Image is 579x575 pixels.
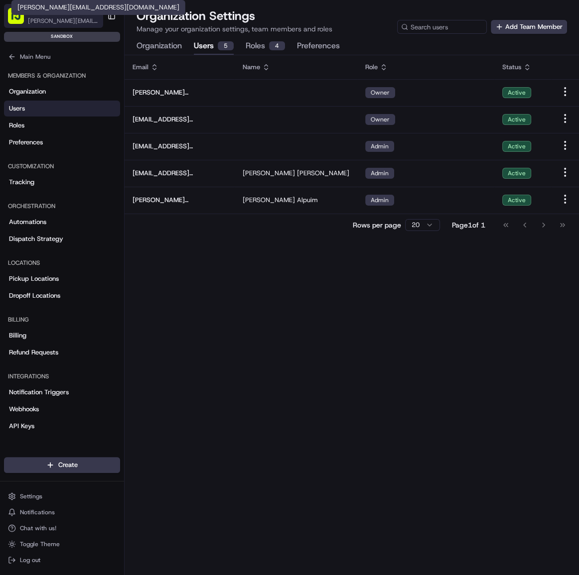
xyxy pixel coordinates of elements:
div: Status [502,63,543,72]
p: Rows per page [353,220,401,230]
img: Nash [10,10,30,30]
span: Alpuim [297,196,318,205]
a: Request Logs [4,435,120,451]
span: Users [9,104,25,113]
button: Log out [4,553,120,567]
div: Active [502,168,531,179]
span: Pylon [99,169,121,176]
a: Dispatch Strategy [4,231,120,247]
span: Notifications [20,508,55,516]
a: Webhooks [4,401,120,417]
div: Email [133,63,227,72]
div: Page 1 of 1 [452,220,485,230]
a: Pickup Locations [4,271,120,287]
a: Tracking [4,174,120,190]
div: Billing [4,312,120,328]
span: Log out [20,556,40,564]
span: [EMAIL_ADDRESS][DOMAIN_NAME] [133,142,227,151]
span: Roles [9,121,24,130]
button: [PERSON_NAME][EMAIL_ADDRESS][DOMAIN_NAME] [28,17,99,25]
a: Roles [4,117,120,133]
span: Request Logs [9,439,49,448]
span: Settings [20,492,42,500]
div: Active [502,141,531,152]
div: 5 [218,41,234,50]
p: Welcome 👋 [10,40,181,56]
a: 💻API Documentation [80,140,164,158]
a: 📗Knowledge Base [6,140,80,158]
span: Pickup Locations [9,274,59,283]
a: Dropoff Locations [4,288,120,304]
span: API Documentation [94,144,160,154]
a: Automations [4,214,120,230]
input: Search users [397,20,487,34]
span: Automations [9,218,46,227]
div: Active [502,87,531,98]
span: Chat with us! [20,524,56,532]
div: Admin [365,168,394,179]
h1: Organization Settings [137,8,332,24]
span: API Keys [9,422,34,431]
div: Locations [4,255,120,271]
div: Active [502,195,531,206]
span: Organization [9,87,46,96]
div: Active [502,114,531,125]
button: Main Menu [4,50,120,64]
div: Admin [365,195,394,206]
button: Users [194,38,234,55]
span: Tracking [9,178,34,187]
a: Billing [4,328,120,344]
button: Chat with us! [4,521,120,535]
img: 1736555255976-a54dd68f-1ca7-489b-9aae-adbdc363a1c4 [10,95,28,113]
span: Main Menu [20,53,50,61]
span: Dropoff Locations [9,291,60,300]
a: Preferences [4,134,120,150]
span: [EMAIL_ADDRESS][DOMAIN_NAME] [133,115,227,124]
a: Notification Triggers [4,384,120,400]
div: Members & Organization [4,68,120,84]
span: [EMAIL_ADDRESS][DOMAIN_NAME] [133,169,227,178]
div: Owner [365,114,395,125]
a: Refund Requests [4,345,120,360]
div: 4 [269,41,285,50]
span: [PERSON_NAME] [243,169,295,178]
a: Users [4,101,120,116]
span: [PERSON_NAME][EMAIL_ADDRESS][DOMAIN_NAME] [133,196,227,205]
div: Role [365,63,486,72]
span: Toggle Theme [20,540,60,548]
p: Manage your organization settings, team members and roles [137,24,332,34]
span: [PERSON_NAME] [297,169,349,178]
div: Orchestration [4,198,120,214]
button: Start new chat [169,98,181,110]
span: Dispatch Strategy [9,234,63,243]
span: Preferences [9,138,43,147]
div: Admin [365,141,394,152]
button: Notifications [4,505,120,519]
span: [PERSON_NAME] [243,196,295,205]
div: Integrations [4,368,120,384]
span: Billing [9,331,26,340]
div: Customization [4,158,120,174]
div: 💻 [84,145,92,153]
div: Start new chat [34,95,163,105]
button: Create [4,457,120,473]
button: Toggle Theme [4,537,120,551]
div: Owner [365,87,395,98]
span: Refund Requests [9,348,58,357]
button: TradeKart UK[PERSON_NAME][EMAIL_ADDRESS][DOMAIN_NAME] [4,4,103,28]
div: sandbox [4,32,120,42]
div: Name [243,63,349,72]
a: Powered byPylon [70,168,121,176]
span: Create [58,460,78,469]
button: Add Team Member [491,20,567,34]
button: Settings [4,489,120,503]
a: API Keys [4,418,120,434]
span: Notification Triggers [9,388,69,397]
a: Organization [4,84,120,100]
span: Knowledge Base [20,144,76,154]
div: We're available if you need us! [34,105,126,113]
button: Preferences [297,38,340,55]
span: Webhooks [9,405,39,414]
div: 📗 [10,145,18,153]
